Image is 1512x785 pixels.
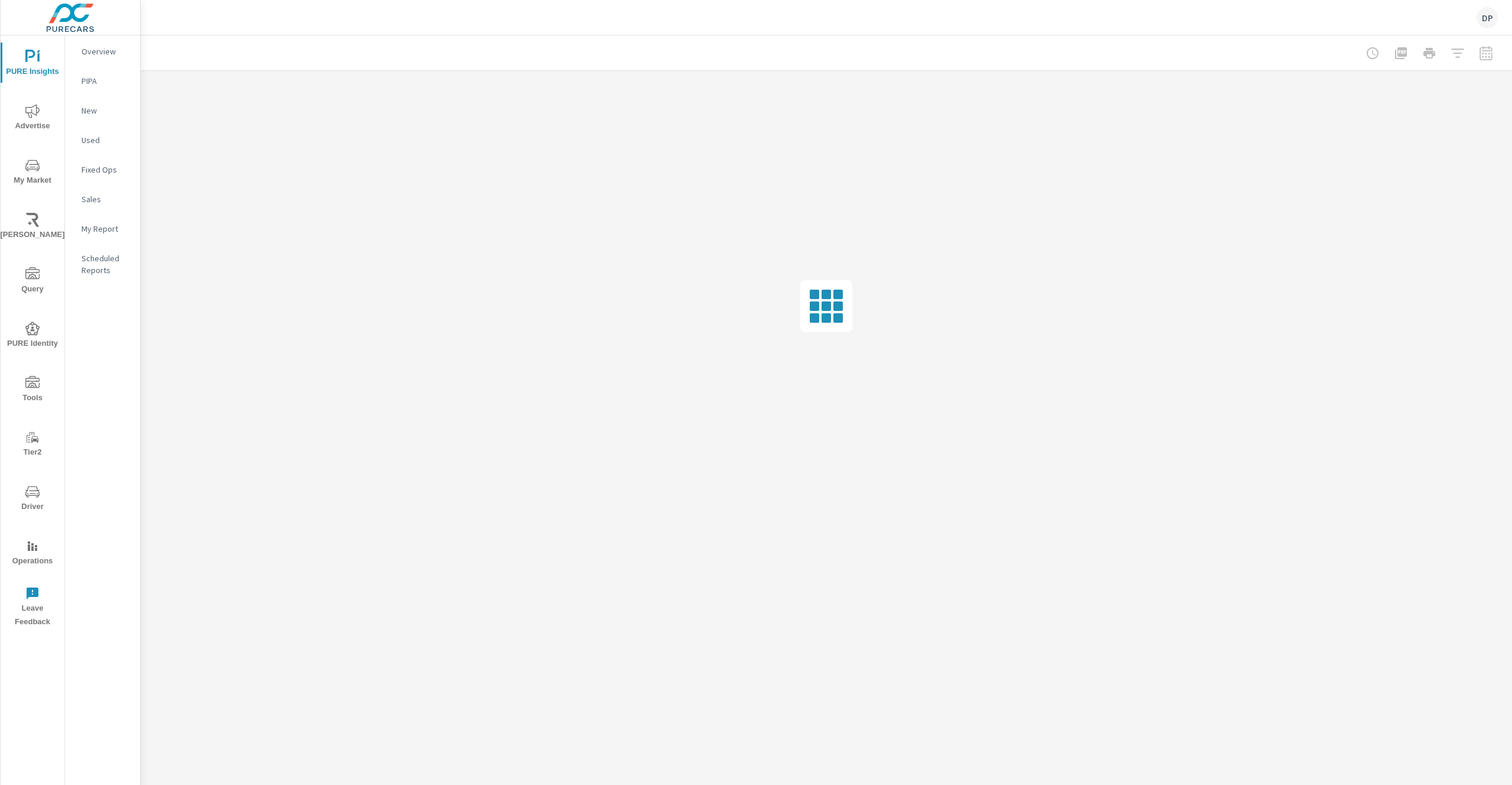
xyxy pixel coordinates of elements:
[65,102,140,119] div: New
[82,164,131,176] p: Fixed Ops
[65,220,140,238] div: My Report
[4,267,61,296] span: Query
[4,50,61,79] span: PURE Insights
[4,539,61,568] span: Operations
[82,75,131,87] p: PIPA
[4,104,61,133] span: Advertise
[82,223,131,235] p: My Report
[65,72,140,90] div: PIPA
[1,35,64,634] div: nav menu
[4,322,61,351] span: PURE Identity
[65,43,140,60] div: Overview
[4,213,61,242] span: [PERSON_NAME]
[65,249,140,279] div: Scheduled Reports
[82,105,131,116] p: New
[82,46,131,57] p: Overview
[65,190,140,208] div: Sales
[4,430,61,459] span: Tier2
[82,134,131,146] p: Used
[4,586,61,629] span: Leave Feedback
[4,158,61,187] span: My Market
[1477,7,1498,28] div: DP
[82,193,131,205] p: Sales
[4,485,61,514] span: Driver
[65,161,140,179] div: Fixed Ops
[4,376,61,405] span: Tools
[65,131,140,149] div: Used
[82,252,131,276] p: Scheduled Reports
